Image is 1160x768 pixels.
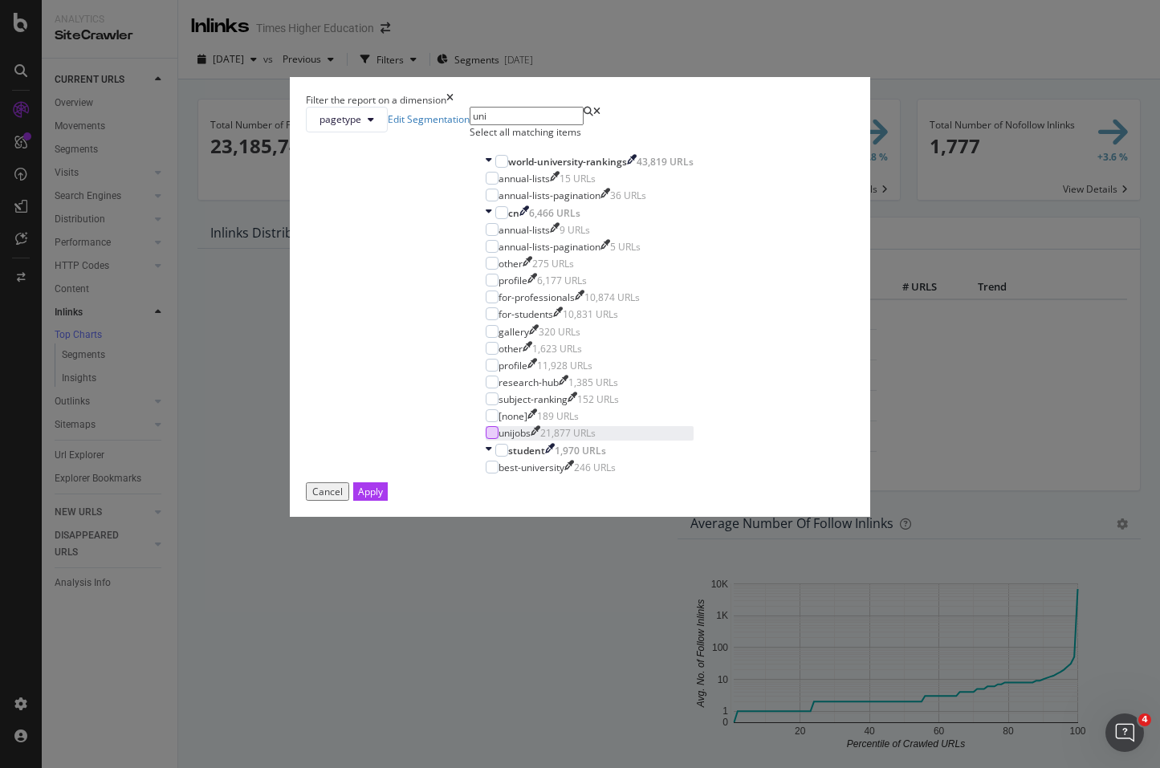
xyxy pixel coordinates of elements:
[13,142,308,190] div: Emer says…
[574,461,616,474] div: 246 URLs
[38,354,128,367] b: Create a Team
[540,426,596,440] div: 21,877 URLs
[312,485,343,498] div: Cancel
[555,444,606,457] div: 1,970 URLs
[499,376,559,389] div: research-hub
[584,291,640,304] div: 10,874 URLs
[563,307,618,321] div: 10,831 URLs
[499,325,529,339] div: gallery
[532,342,582,356] div: 1,623 URLs
[508,206,519,220] div: cn
[470,125,710,139] div: Select all matching items
[290,77,870,517] div: modal
[320,112,361,126] span: pagetype
[1105,713,1144,752] iframe: Intercom live chat
[470,107,584,125] input: Search
[164,452,177,465] span: Scroll badge
[499,291,575,304] div: for-professionals
[13,202,308,203] div: New messages divider
[499,257,523,270] div: other
[13,216,308,751] div: Since you don't have Teams set up yet, here's how to create them so you can add your team member ...
[254,337,267,350] a: Source reference 9275986:
[90,152,296,168] div: Not fully, I don't have Teams set up..
[568,376,618,389] div: 1,385 URLs
[26,20,295,83] div: Once you have teams created, you can easily select them as recipients when setting up your Alert ...
[539,325,580,339] div: 320 URLs
[499,189,600,202] div: annual-lists-pagination
[38,305,295,350] li: : Click on your user menu in the bottom left corner and select the Organization where you are an ...
[560,172,596,185] div: 15 URLs
[560,223,590,237] div: 9 URLs
[306,482,349,501] button: Cancel
[38,306,173,319] b: Access Organizations
[78,15,193,27] h1: Customer Support
[275,519,301,545] button: Send a message…
[306,107,388,132] button: pagetype
[38,353,295,398] li: : In the Teams section, you'll be able to create a new team that includes your colleague
[637,155,694,169] div: 43,819 URLs
[537,274,587,287] div: 6,177 URLs
[499,409,527,423] div: [none]
[508,155,627,169] div: world-university-rankings
[499,223,550,237] div: annual-lists
[26,226,295,273] div: Since you don't have Teams set up yet, here's how to create them so you can add your team member ...
[499,392,568,406] div: subject-ranking
[26,104,202,120] div: Did that answer your question?
[388,112,470,126] a: Edit Segmentation
[499,342,523,356] div: other
[358,485,383,498] div: Apply
[38,402,295,447] li: : When creating the team, add your colleague as a member and assign the appropriate permissions
[147,454,174,482] button: Scroll to bottom
[77,142,309,177] div: Not fully, I don't have Teams set up..
[508,444,545,457] div: student
[13,216,308,753] div: Customer Support says…
[537,359,592,372] div: 11,928 URLs
[499,461,564,474] div: best-university
[124,386,137,399] a: Source reference 9276176:
[25,526,38,538] button: Emoji picker
[38,403,162,416] b: Add Team Members
[306,93,446,107] div: Filter the report on a dimension
[499,172,550,185] div: annual-lists
[499,307,553,321] div: for-students
[51,526,63,538] button: Gif picker
[499,359,527,372] div: profile
[610,240,641,254] div: 5 URLs
[13,94,308,142] div: Customer Support says…
[76,526,89,538] button: Upload attachment
[529,206,580,220] div: 6,466 URLs
[610,189,646,202] div: 36 URLs
[353,482,388,501] button: Apply
[280,6,311,37] button: Home
[577,392,619,406] div: 152 URLs
[499,426,531,440] div: unijobs
[46,9,71,35] img: Profile image for Customer Support
[446,93,454,107] div: times
[532,257,574,270] div: 275 URLs
[14,492,307,519] textarea: Message…
[499,274,527,287] div: profile
[499,240,600,254] div: annual-lists-pagination
[537,409,579,423] div: 189 URLs
[13,94,215,129] div: Did that answer your question?
[10,6,41,37] button: go back
[1138,713,1151,726] span: 4
[26,282,187,295] b: Creating Your First Team:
